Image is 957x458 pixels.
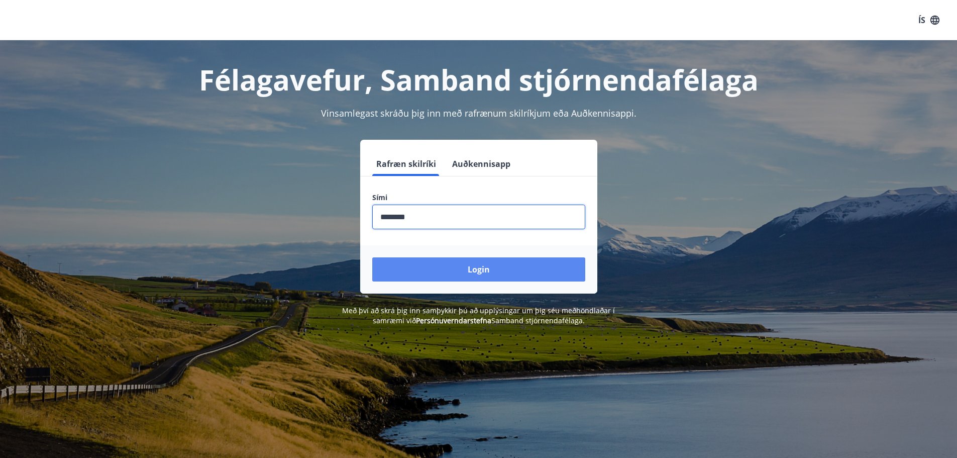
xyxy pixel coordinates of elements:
[372,193,585,203] label: Sími
[342,306,615,325] span: Með því að skrá þig inn samþykkir þú að upplýsingar um þig séu meðhöndlaðar í samræmi við Samband...
[372,152,440,176] button: Rafræn skilríki
[129,60,828,99] h1: Félagavefur, Samband stjórnendafélaga
[321,107,636,119] span: Vinsamlegast skráðu þig inn með rafrænum skilríkjum eða Auðkennisappi.
[913,11,945,29] button: ÍS
[372,257,585,282] button: Login
[416,316,491,325] a: Persónuverndarstefna
[448,152,514,176] button: Auðkennisapp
